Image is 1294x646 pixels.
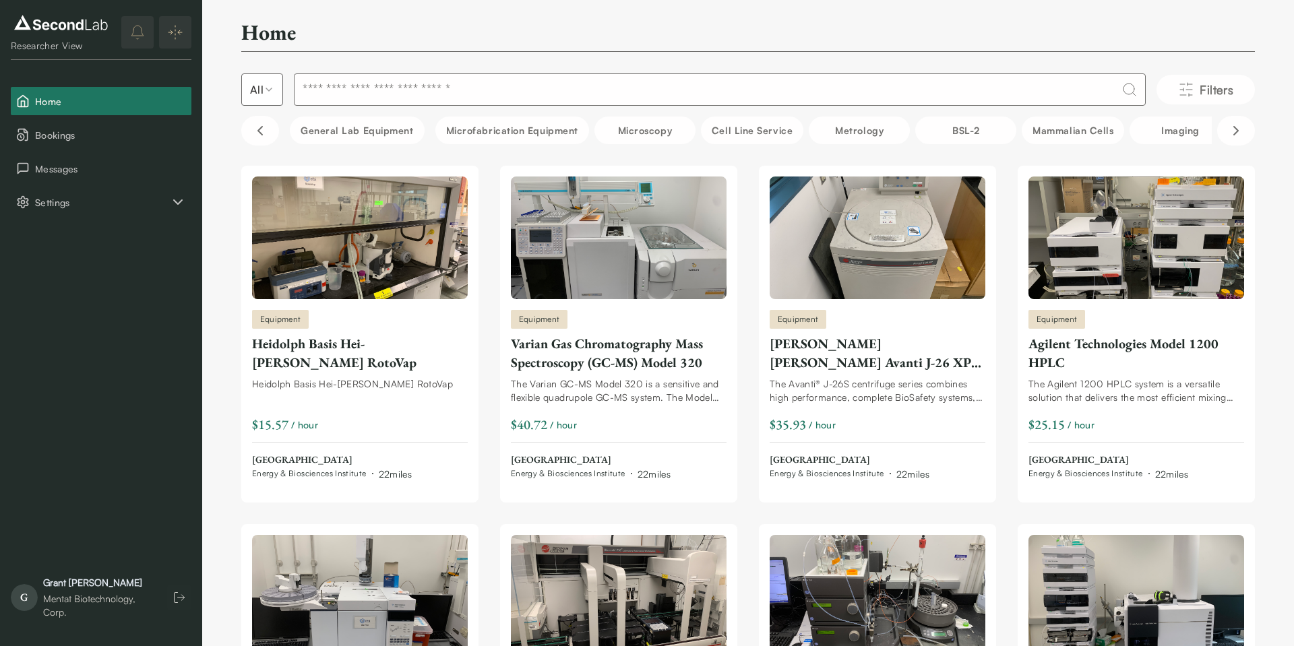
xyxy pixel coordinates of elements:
[290,117,425,144] button: General Lab equipment
[11,188,191,216] button: Settings
[1028,176,1244,481] a: Agilent Technologies Model 1200 HPLCEquipmentAgilent Technologies Model 1200 HPLCThe Agilent 1200...
[594,117,696,144] button: Microscopy
[11,188,191,216] div: Settings sub items
[1200,80,1233,99] span: Filters
[252,176,468,481] a: Heidolph Basis Hei-VAP HL RotoVapEquipmentHeidolph Basis Hei-[PERSON_NAME] RotoVapHeidolph Basis ...
[770,334,985,372] div: [PERSON_NAME] [PERSON_NAME] Avanti J-26 XP Centrifuge
[252,468,367,479] span: Energy & Biosciences Institute
[1022,117,1124,144] button: Mammalian Cells
[1217,116,1255,146] button: Scroll right
[770,453,929,467] span: [GEOGRAPHIC_DATA]
[11,39,111,53] div: Researcher View
[121,16,154,49] button: notifications
[915,117,1016,144] button: BSL-2
[701,117,803,144] button: Cell line service
[519,313,559,325] span: Equipment
[1028,415,1065,434] div: $25.15
[435,117,589,144] button: Microfabrication Equipment
[638,467,671,481] div: 22 miles
[241,116,279,146] button: Scroll left
[35,162,186,176] span: Messages
[1028,176,1244,299] img: Agilent Technologies Model 1200 HPLC
[167,585,191,610] button: Log out
[379,467,412,481] div: 22 miles
[1028,453,1188,467] span: [GEOGRAPHIC_DATA]
[1157,75,1255,104] button: Filters
[252,334,468,372] div: Heidolph Basis Hei-[PERSON_NAME] RotoVap
[1028,334,1244,372] div: Agilent Technologies Model 1200 HPLC
[252,415,288,434] div: $15.57
[511,176,727,481] a: Varian Gas Chromatography Mass Spectroscopy (GC-MS) Model 320EquipmentVarian Gas Chromatography M...
[35,195,170,209] span: Settings
[35,94,186,108] span: Home
[778,313,818,325] span: Equipment
[809,117,910,144] button: Metrology
[252,176,468,299] img: Heidolph Basis Hei-VAP HL RotoVap
[1037,313,1077,325] span: Equipment
[43,576,154,589] div: Grant [PERSON_NAME]
[770,468,884,479] span: Energy & Biosciences Institute
[770,176,985,299] img: Beckman Coulter Avanti J-26 XP Centrifuge
[550,418,577,432] span: / hour
[252,453,412,467] span: [GEOGRAPHIC_DATA]
[770,415,806,434] div: $35.93
[511,334,727,372] div: Varian Gas Chromatography Mass Spectroscopy (GC-MS) Model 320
[511,468,625,479] span: Energy & Biosciences Institute
[896,467,929,481] div: 22 miles
[770,377,985,404] div: The Avanti® J-26S centrifuge series combines high performance, complete BioSafety systems, and lo...
[11,584,38,611] span: G
[241,19,296,46] h2: Home
[1028,377,1244,404] div: The Agilent 1200 HPLC system is a versatile solution that delivers the most efficient mixing and ...
[1028,468,1143,479] span: Energy & Biosciences Institute
[770,176,985,481] a: Beckman Coulter Avanti J-26 XP CentrifugeEquipment[PERSON_NAME] [PERSON_NAME] Avanti J-26 XP Cent...
[511,377,727,404] div: The Varian GC-MS Model 320 is a sensitive and flexible quadrupole GC-MS system. The Model 320 pro...
[11,12,111,34] img: logo
[11,87,191,115] button: Home
[1130,117,1231,144] button: Imaging
[291,418,318,432] span: / hour
[11,121,191,149] button: Bookings
[1155,467,1188,481] div: 22 miles
[43,592,154,619] div: Mentat Biotechnology, Corp.
[35,128,186,142] span: Bookings
[252,377,468,391] div: Heidolph Basis Hei-[PERSON_NAME] RotoVap
[11,154,191,183] button: Messages
[1068,418,1095,432] span: / hour
[159,16,191,49] button: Expand/Collapse sidebar
[809,418,836,432] span: / hour
[511,176,727,299] img: Varian Gas Chromatography Mass Spectroscopy (GC-MS) Model 320
[260,313,301,325] span: Equipment
[511,415,547,434] div: $40.72
[511,453,671,467] span: [GEOGRAPHIC_DATA]
[241,73,283,106] button: Select listing type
